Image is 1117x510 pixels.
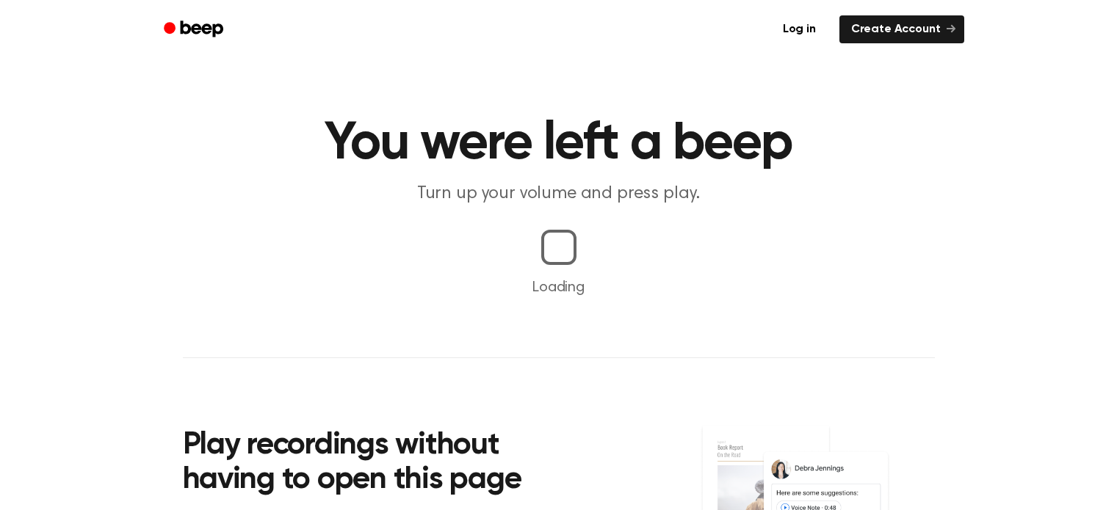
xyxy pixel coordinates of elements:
[277,182,841,206] p: Turn up your volume and press play.
[183,117,935,170] h1: You were left a beep
[18,277,1099,299] p: Loading
[153,15,236,44] a: Beep
[768,12,831,46] a: Log in
[183,429,579,498] h2: Play recordings without having to open this page
[839,15,964,43] a: Create Account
